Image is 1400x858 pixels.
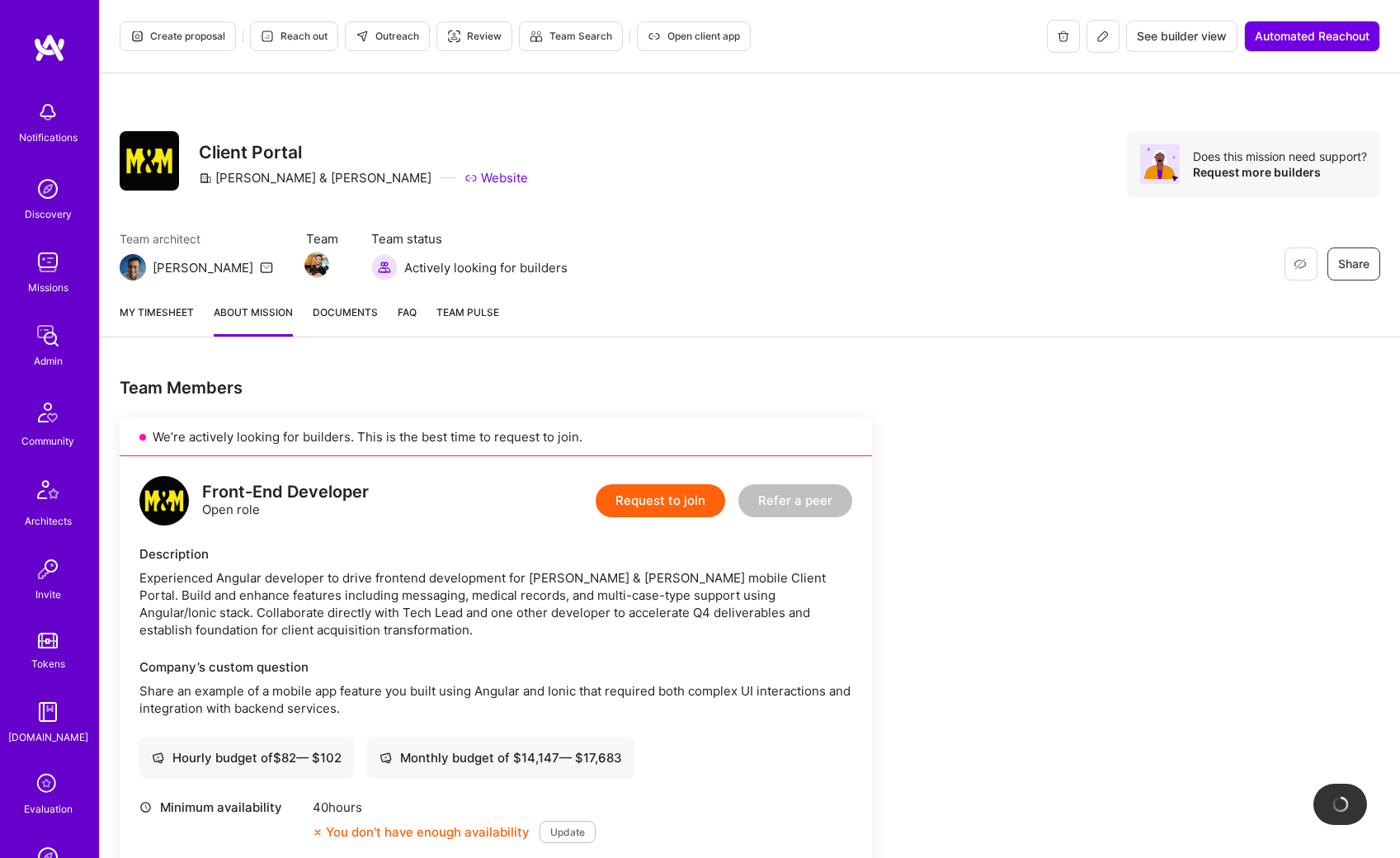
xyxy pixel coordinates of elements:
span: Outreach [356,29,419,44]
span: See builder view [1137,28,1227,45]
div: [PERSON_NAME] [153,259,253,276]
div: Evaluation [24,800,73,818]
button: Team Search [519,21,623,51]
i: icon SelectionTeam [32,769,64,800]
button: Share [1327,247,1380,280]
button: Review [436,21,512,51]
div: Front-End Developer [202,483,369,501]
img: Architects [28,473,68,512]
div: Community [21,432,74,450]
p: Share an example of a mobile app feature you built using Angular and Ionic that required both com... [139,682,852,717]
img: Avatar [1140,144,1180,184]
button: Update [540,821,596,843]
i: icon CompanyGray [199,172,212,185]
img: guide book [31,695,64,728]
div: Tokens [31,655,65,672]
div: Discovery [25,205,72,223]
div: Minimum availability [139,799,304,816]
div: Company’s custom question [139,658,852,676]
span: Team [306,230,338,247]
button: See builder view [1126,21,1237,52]
div: We’re actively looking for builders. This is the best time to request to join. [120,418,872,456]
i: icon Clock [139,801,152,813]
img: admin teamwork [31,319,64,352]
div: 40 hours [313,799,596,816]
div: Architects [25,512,72,530]
img: Actively looking for builders [371,254,398,280]
div: You don’t have enough availability [313,823,530,841]
i: icon EyeClosed [1294,257,1307,271]
i: icon Cash [152,752,164,764]
a: Website [464,169,528,186]
div: Missions [28,279,68,296]
img: logo [139,476,189,526]
div: [DOMAIN_NAME] [8,728,88,746]
img: Team Architect [120,254,146,280]
img: bell [31,96,64,129]
span: Share [1338,256,1369,272]
button: Request to join [596,484,725,517]
a: FAQ [398,304,417,337]
h3: Client Portal [199,142,528,163]
i: icon Mail [260,261,273,274]
div: Request more builders [1193,164,1367,180]
span: Create proposal [130,29,225,44]
div: Hourly budget of $ 82 — $ 102 [152,749,342,766]
img: logo [33,33,66,63]
a: Team Member Avatar [306,251,328,279]
img: discovery [31,172,64,205]
button: Open client app [637,21,751,51]
button: Create proposal [120,21,236,51]
div: Notifications [19,129,78,146]
span: Open client app [648,29,740,44]
img: Team Member Avatar [304,252,329,277]
button: Reach out [250,21,338,51]
span: Team status [371,230,568,247]
img: tokens [38,633,58,648]
i: icon Proposal [130,30,144,43]
img: loading [1329,793,1352,816]
div: Monthly budget of $ 14,147 — $ 17,683 [379,749,622,766]
div: Open role [202,483,369,518]
button: Refer a peer [738,484,852,517]
span: Documents [313,304,378,321]
span: Automated Reachout [1255,28,1369,45]
div: Invite [35,586,61,603]
div: Experienced Angular developer to drive frontend development for [PERSON_NAME] & [PERSON_NAME] mob... [139,569,852,639]
img: teamwork [31,246,64,279]
img: Company Logo [120,131,179,191]
span: Team architect [120,230,273,247]
div: Description [139,545,852,563]
span: Review [447,29,502,44]
img: Community [28,393,68,432]
a: About Mission [214,304,293,337]
div: Does this mission need support? [1193,148,1367,164]
a: Documents [313,304,378,337]
a: Team Pulse [436,304,499,337]
div: Admin [34,352,63,370]
i: icon Targeter [447,30,460,43]
button: Automated Reachout [1244,21,1380,52]
span: Actively looking for builders [404,259,568,276]
span: Team Pulse [436,306,499,318]
a: My timesheet [120,304,194,337]
span: Team Search [530,29,612,44]
i: icon Cash [379,752,392,764]
div: [PERSON_NAME] & [PERSON_NAME] [199,169,431,186]
span: Reach out [261,29,328,44]
i: icon CloseOrange [313,827,323,837]
button: Outreach [345,21,430,51]
div: Team Members [120,377,872,398]
img: Invite [31,553,64,586]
